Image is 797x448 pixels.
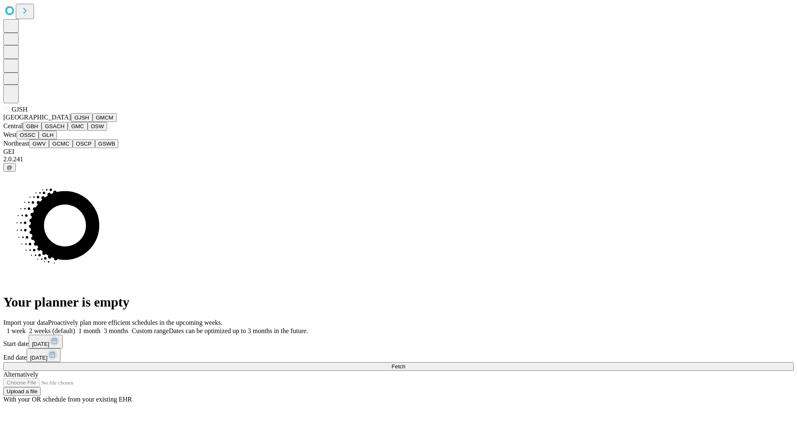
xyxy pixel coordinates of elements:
[73,139,95,148] button: OSCP
[132,327,169,334] span: Custom range
[3,131,17,138] span: West
[3,348,794,362] div: End date
[3,362,794,371] button: Fetch
[30,355,47,361] span: [DATE]
[7,164,12,170] span: @
[29,327,75,334] span: 2 weeks (default)
[29,335,63,348] button: [DATE]
[3,387,41,396] button: Upload a file
[3,140,29,147] span: Northeast
[32,341,49,347] span: [DATE]
[3,148,794,156] div: GEI
[48,319,222,326] span: Proactively plan more efficient schedules in the upcoming weeks.
[3,371,38,378] span: Alternatively
[3,396,132,403] span: With your OR schedule from your existing EHR
[42,122,68,131] button: GSACH
[3,163,16,172] button: @
[49,139,73,148] button: GCMC
[3,114,71,121] span: [GEOGRAPHIC_DATA]
[3,122,23,129] span: Central
[27,348,61,362] button: [DATE]
[68,122,87,131] button: GMC
[104,327,128,334] span: 3 months
[7,327,26,334] span: 1 week
[3,335,794,348] div: Start date
[17,131,39,139] button: OSSC
[391,363,405,370] span: Fetch
[12,106,27,113] span: GJSH
[3,295,794,310] h1: Your planner is empty
[39,131,56,139] button: GLH
[169,327,308,334] span: Dates can be optimized up to 3 months in the future.
[78,327,100,334] span: 1 month
[23,122,42,131] button: GBH
[93,113,117,122] button: GMCM
[3,319,48,326] span: Import your data
[88,122,108,131] button: OSW
[71,113,93,122] button: GJSH
[3,156,794,163] div: 2.0.241
[95,139,119,148] button: GSWB
[29,139,49,148] button: GWV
